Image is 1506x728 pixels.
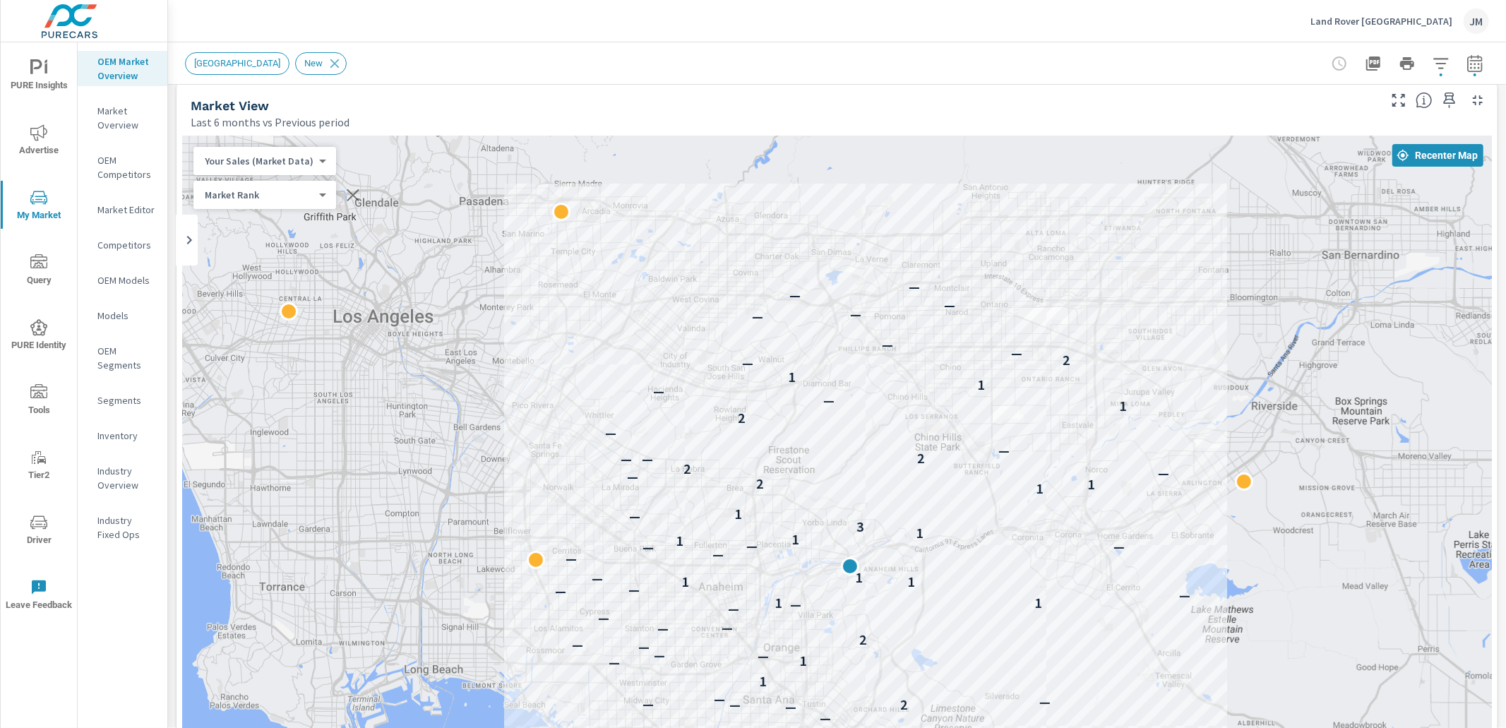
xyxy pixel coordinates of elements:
[760,673,767,690] p: 1
[5,319,73,354] span: PURE Identity
[5,384,73,419] span: Tools
[1087,476,1094,493] p: 1
[1011,345,1022,362] p: —
[97,104,156,132] p: Market Overview
[78,100,167,136] div: Market Overview
[735,506,742,523] p: 1
[628,581,639,598] p: —
[1398,149,1478,162] span: Recenter Map
[1466,89,1489,112] button: Minimize Widget
[5,124,73,159] span: Advertise
[722,619,733,636] p: —
[1035,595,1042,611] p: 1
[97,344,156,372] p: OEM Segments
[1427,49,1455,78] button: Apply Filters
[78,390,167,411] div: Segments
[752,308,763,325] p: —
[78,425,167,446] div: Inventory
[5,254,73,289] span: Query
[882,336,893,353] p: —
[784,698,796,715] p: —
[296,58,331,68] span: New
[97,464,156,492] p: Industry Overview
[682,573,689,590] p: 1
[628,508,640,525] p: —
[1393,49,1421,78] button: Print Report
[1,42,77,627] div: nav menu
[78,510,167,545] div: Industry Fixed Ops
[295,52,347,75] div: New
[849,306,861,323] p: —
[5,579,73,614] span: Leave Feedback
[5,189,73,224] span: My Market
[978,376,985,393] p: 1
[598,609,609,626] p: —
[1113,538,1124,555] p: —
[1158,465,1169,482] p: —
[97,309,156,323] p: Models
[998,442,1010,459] p: —
[78,150,167,185] div: OEM Competitors
[193,155,325,168] div: Your Sales (Market Data)
[97,273,156,287] p: OEM Models
[591,570,602,587] p: —
[566,550,577,567] p: —
[714,691,725,708] p: —
[653,647,664,664] p: —
[1392,144,1483,167] button: Recenter Map
[1039,693,1051,710] p: —
[676,532,683,549] p: 1
[78,51,167,86] div: OEM Market Overview
[712,546,724,563] p: —
[943,297,955,314] p: —
[191,114,349,131] p: Last 6 months vs Previous period
[78,234,167,256] div: Competitors
[788,369,795,386] p: 1
[907,573,914,590] p: 1
[5,59,73,94] span: PURE Insights
[97,429,156,443] p: Inventory
[191,98,269,113] h5: Market View
[97,153,156,181] p: OEM Competitors
[1036,480,1044,497] p: 1
[620,450,631,467] p: —
[643,696,654,712] p: —
[638,638,649,655] p: —
[738,410,745,426] p: 2
[746,537,757,554] p: —
[758,648,769,664] p: —
[78,199,167,220] div: Market Editor
[1120,398,1127,414] p: 1
[900,696,907,713] p: 2
[856,569,863,586] p: 1
[916,525,924,542] p: 1
[643,539,654,556] p: —
[571,636,582,653] p: —
[555,583,566,599] p: —
[193,189,325,202] div: Your Sales (Market Data)
[78,305,167,326] div: Models
[775,595,782,611] p: 1
[97,238,156,252] p: Competitors
[856,518,863,535] p: 3
[859,631,866,648] p: 2
[653,383,664,400] p: —
[755,475,763,492] p: 2
[97,54,156,83] p: OEM Market Overview
[1464,8,1489,34] div: JM
[657,620,669,637] p: —
[1387,89,1410,112] button: Make Fullscreen
[728,600,739,617] p: —
[916,450,924,467] p: 2
[641,450,652,467] p: —
[741,354,753,371] p: —
[789,596,801,613] p: —
[78,270,167,291] div: OEM Models
[789,287,800,304] p: —
[604,424,616,441] p: —
[1359,49,1387,78] button: "Export Report to PDF"
[1310,15,1452,28] p: Land Rover [GEOGRAPHIC_DATA]
[78,340,167,376] div: OEM Segments
[97,513,156,542] p: Industry Fixed Ops
[1438,89,1461,112] span: Save this to your personalized report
